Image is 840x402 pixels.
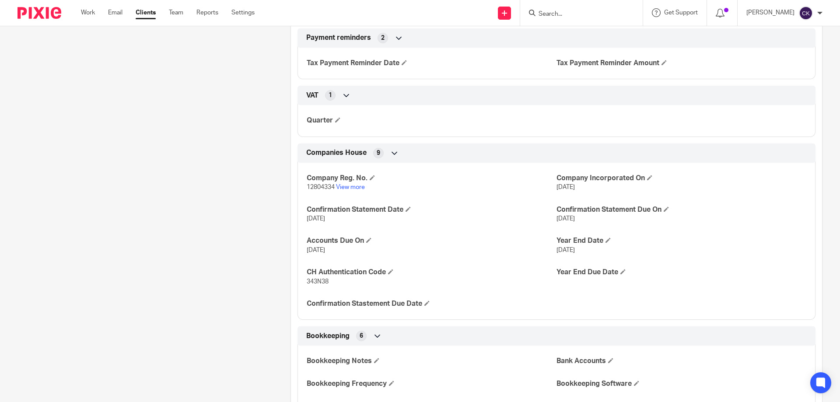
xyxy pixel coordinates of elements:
span: Companies House [306,148,367,157]
span: [DATE] [556,247,575,253]
a: View more [336,184,365,190]
a: Clients [136,8,156,17]
h4: Confirmation Stastement Due Date [307,299,556,308]
h4: Year End Date [556,236,806,245]
p: [PERSON_NAME] [746,8,794,17]
a: Work [81,8,95,17]
h4: Company Incorporated On [556,174,806,183]
span: 1 [329,91,332,100]
img: svg%3E [799,6,813,20]
a: Team [169,8,183,17]
span: [DATE] [556,184,575,190]
h4: Bookkeeping Notes [307,357,556,366]
span: Bookkeeping [306,332,350,341]
span: [DATE] [307,216,325,222]
h4: CH Authentication Code [307,268,556,277]
span: Payment reminders [306,33,371,42]
span: 12804334 [307,184,335,190]
span: [DATE] [556,216,575,222]
span: 9 [377,149,380,157]
span: 2 [381,34,385,42]
h4: Quarter [307,116,556,125]
h4: Tax Payment Reminder Date [307,59,556,68]
a: Settings [231,8,255,17]
h4: Accounts Due On [307,236,556,245]
h4: Bookkeeping Frequency [307,379,556,388]
span: [DATE] [307,247,325,253]
input: Search [538,10,616,18]
a: Email [108,8,122,17]
span: Get Support [664,10,698,16]
span: VAT [306,91,318,100]
span: 343N38 [307,279,329,285]
h4: Bookkeeping Software [556,379,806,388]
h4: Bank Accounts [556,357,806,366]
h4: Confirmation Statement Date [307,205,556,214]
span: 6 [360,332,363,340]
h4: Company Reg. No. [307,174,556,183]
img: Pixie [17,7,61,19]
h4: Tax Payment Reminder Amount [556,59,806,68]
a: Reports [196,8,218,17]
h4: Confirmation Statement Due On [556,205,806,214]
h4: Year End Due Date [556,268,806,277]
